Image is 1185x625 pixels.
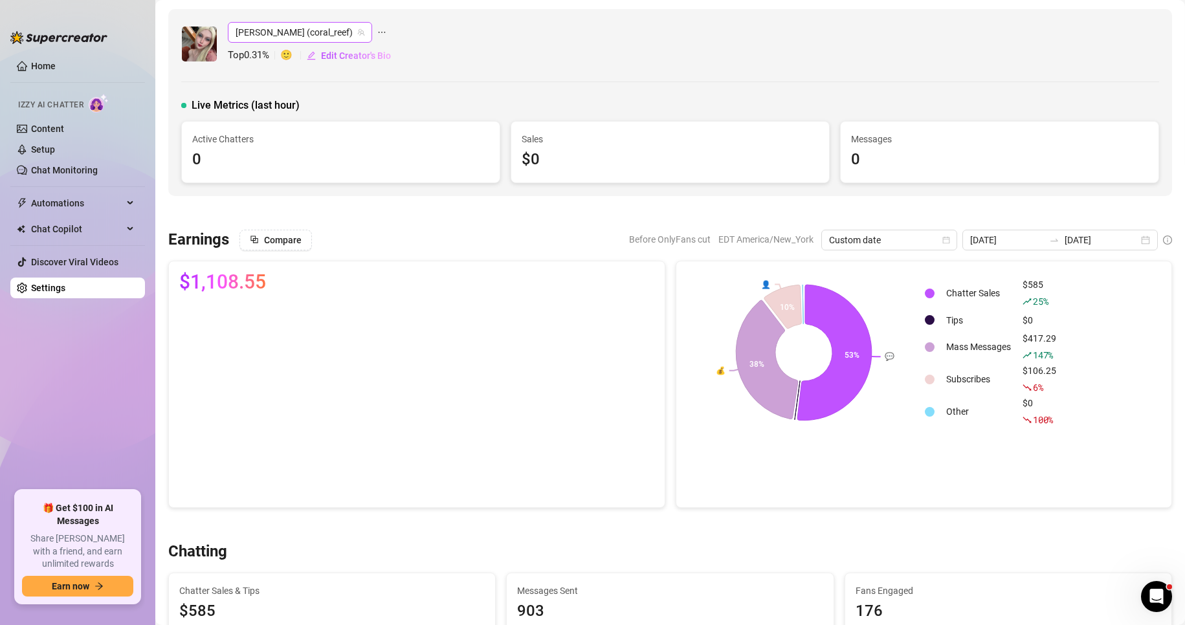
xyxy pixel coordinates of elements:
div: $417.29 [1023,331,1056,362]
text: 👤 [761,279,771,289]
img: Chat Copilot [17,225,25,234]
a: Settings [31,283,65,293]
span: 6 % [1033,381,1043,393]
button: Compare [239,230,312,250]
span: Messages Sent [517,584,823,598]
div: $0 [1023,313,1056,327]
div: 0 [192,148,489,172]
div: $0 [522,148,819,172]
span: 🙂 [280,48,306,63]
span: Live Metrics (last hour) [192,98,300,113]
span: $585 [179,599,485,624]
img: logo-BBDzfeDw.svg [10,31,107,44]
span: 100 % [1033,413,1053,426]
span: fall [1023,383,1032,392]
span: Share [PERSON_NAME] with a friend, and earn unlimited rewards [22,532,133,571]
span: Chat Copilot [31,219,123,239]
td: Other [941,396,1016,427]
span: 147 % [1033,349,1053,361]
a: Home [31,61,56,71]
span: Fans Engaged [856,584,1161,598]
span: Messages [851,132,1148,146]
a: Chat Monitoring [31,165,98,175]
span: Earn now [52,581,89,591]
input: Start date [970,233,1044,247]
span: Sales [522,132,819,146]
iframe: Intercom live chat [1141,581,1172,612]
span: Chatter Sales & Tips [179,584,485,598]
h3: Chatting [168,542,227,562]
text: 💬 [885,351,894,361]
span: fall [1023,415,1032,424]
span: ellipsis [377,22,386,43]
td: Subscribes [941,364,1016,395]
img: Anna [182,27,217,61]
span: team [357,28,365,36]
span: 25 % [1033,295,1048,307]
div: $106.25 [1023,364,1056,395]
span: Top 0.31 % [228,48,280,63]
h3: Earnings [168,230,229,250]
a: Discover Viral Videos [31,257,118,267]
span: Izzy AI Chatter [18,99,83,111]
span: swap-right [1049,235,1059,245]
span: Custom date [829,230,949,250]
img: AI Chatter [89,94,109,113]
span: Edit Creator's Bio [321,50,391,61]
a: Setup [31,144,55,155]
text: 💰 [715,366,725,375]
div: 176 [856,599,1161,624]
button: Earn nowarrow-right [22,576,133,597]
td: Mass Messages [941,331,1016,362]
td: Tips [941,310,1016,330]
div: 0 [851,148,1148,172]
span: to [1049,235,1059,245]
span: 🎁 Get $100 in AI Messages [22,502,133,527]
td: Chatter Sales [941,278,1016,309]
span: rise [1023,351,1032,360]
div: $0 [1023,396,1056,427]
input: End date [1065,233,1138,247]
span: Anna (coral_reef) [236,23,364,42]
span: thunderbolt [17,198,27,208]
span: $1,108.55 [179,272,266,292]
span: Automations [31,193,123,214]
span: Active Chatters [192,132,489,146]
span: Compare [264,235,302,245]
span: Before OnlyFans cut [629,230,711,249]
div: $585 [1023,278,1056,309]
span: arrow-right [94,582,104,591]
span: calendar [942,236,950,244]
a: Content [31,124,64,134]
span: rise [1023,297,1032,306]
span: info-circle [1163,236,1172,245]
span: block [250,235,259,244]
div: 903 [517,599,823,624]
span: EDT America/New_York [718,230,814,249]
button: Edit Creator's Bio [306,45,392,66]
span: edit [307,51,316,60]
